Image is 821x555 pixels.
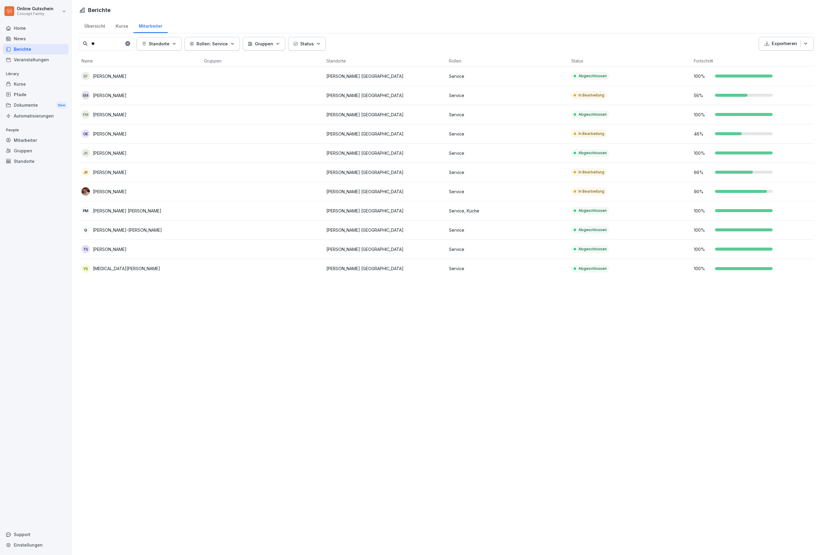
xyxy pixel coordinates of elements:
[3,23,69,33] div: Home
[3,145,69,156] a: Gruppen
[578,169,604,175] p: In Bearbeitung
[79,55,202,67] th: Name
[578,93,604,98] p: In Bearbeitung
[3,89,69,100] a: Pfade
[79,18,110,33] a: Übersicht
[326,169,444,175] p: [PERSON_NAME] [GEOGRAPHIC_DATA]
[326,208,444,214] p: [PERSON_NAME] [GEOGRAPHIC_DATA]
[81,72,90,80] div: EF
[449,73,567,79] p: Service
[449,169,567,175] p: Service
[447,55,569,67] th: Rollen
[93,188,127,195] p: [PERSON_NAME]
[449,150,567,156] p: Service
[149,41,169,47] p: Standorte
[81,91,90,99] div: EM
[578,131,604,136] p: In Bearbeitung
[326,111,444,118] p: [PERSON_NAME] [GEOGRAPHIC_DATA]
[578,246,607,252] p: Abgeschlossen
[81,149,90,157] div: JK
[578,150,607,156] p: Abgeschlossen
[3,125,69,135] p: People
[3,33,69,44] a: News
[93,92,127,99] p: [PERSON_NAME]
[569,55,691,67] th: Status
[3,156,69,166] a: Standorte
[3,79,69,89] div: Kurse
[93,208,161,214] p: [PERSON_NAME] [PERSON_NAME]
[326,188,444,195] p: [PERSON_NAME] [GEOGRAPHIC_DATA]
[326,150,444,156] p: [PERSON_NAME] [GEOGRAPHIC_DATA]
[255,41,273,47] p: Gruppen
[81,206,90,215] div: PM
[93,169,127,175] p: [PERSON_NAME]
[449,246,567,252] p: Service
[449,227,567,233] p: Service
[3,540,69,550] a: Einstellungen
[185,37,240,50] button: Rollen: Service
[694,208,712,214] p: 100 %
[3,44,69,54] a: Berichte
[694,227,712,233] p: 100 %
[133,18,168,33] a: Mitarbeiter
[449,265,567,272] p: Service
[326,246,444,252] p: [PERSON_NAME] [GEOGRAPHIC_DATA]
[759,37,814,50] button: Exportieren
[694,150,712,156] p: 100 %
[56,102,67,109] div: New
[694,92,712,99] p: 56 %
[17,6,53,11] p: Online Gutschein
[694,131,712,137] p: 46 %
[578,227,607,233] p: Abgeschlossen
[81,226,90,234] div: Q
[81,168,90,176] div: JR
[578,112,607,117] p: Abgeschlossen
[81,264,90,273] div: YS
[81,110,90,119] div: FM
[3,529,69,540] div: Support
[3,135,69,145] a: Mitarbeiter
[3,111,69,121] a: Automatisierungen
[326,131,444,137] p: [PERSON_NAME] [GEOGRAPHIC_DATA]
[449,92,567,99] p: Service
[243,37,285,50] button: Gruppen
[3,69,69,79] p: Library
[578,73,607,79] p: Abgeschlossen
[694,169,712,175] p: 66 %
[578,189,604,194] p: In Bearbeitung
[81,130,90,138] div: GE
[197,41,228,47] p: Rollen: Service
[578,208,607,213] p: Abgeschlossen
[691,55,814,67] th: Fortschritt
[449,111,567,118] p: Service
[93,73,127,79] p: [PERSON_NAME]
[694,188,712,195] p: 90 %
[93,227,162,233] p: [PERSON_NAME]-[PERSON_NAME]
[93,111,127,118] p: [PERSON_NAME]
[202,55,324,67] th: Gruppen
[694,265,712,272] p: 100 %
[110,18,133,33] a: Kurse
[88,6,111,14] h1: Berichte
[772,40,797,47] p: Exportieren
[3,54,69,65] a: Veranstaltungen
[326,92,444,99] p: [PERSON_NAME] [GEOGRAPHIC_DATA]
[324,55,447,67] th: Standorte
[93,246,127,252] p: [PERSON_NAME]
[17,12,53,16] p: Concept Family
[81,245,90,253] div: TS
[93,150,127,156] p: [PERSON_NAME]
[449,188,567,195] p: Service
[81,187,90,196] img: oav1sztitnw5ycfyih340kzn.png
